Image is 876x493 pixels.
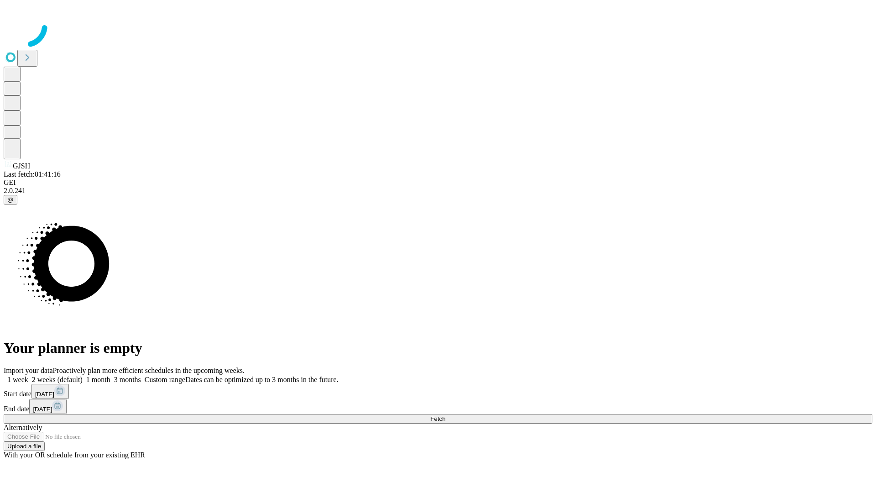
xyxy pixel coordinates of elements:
[4,441,45,451] button: Upload a file
[86,376,110,383] span: 1 month
[4,170,61,178] span: Last fetch: 01:41:16
[4,178,872,187] div: GEI
[4,399,872,414] div: End date
[4,414,872,424] button: Fetch
[185,376,338,383] span: Dates can be optimized up to 3 months in the future.
[53,367,245,374] span: Proactively plan more efficient schedules in the upcoming weeks.
[4,384,872,399] div: Start date
[7,376,28,383] span: 1 week
[7,196,14,203] span: @
[4,340,872,357] h1: Your planner is empty
[430,415,445,422] span: Fetch
[114,376,141,383] span: 3 months
[35,391,54,398] span: [DATE]
[33,406,52,413] span: [DATE]
[4,451,145,459] span: With your OR schedule from your existing EHR
[145,376,185,383] span: Custom range
[13,162,30,170] span: GJSH
[4,424,42,431] span: Alternatively
[4,187,872,195] div: 2.0.241
[29,399,67,414] button: [DATE]
[4,367,53,374] span: Import your data
[4,195,17,205] button: @
[31,384,69,399] button: [DATE]
[32,376,83,383] span: 2 weeks (default)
